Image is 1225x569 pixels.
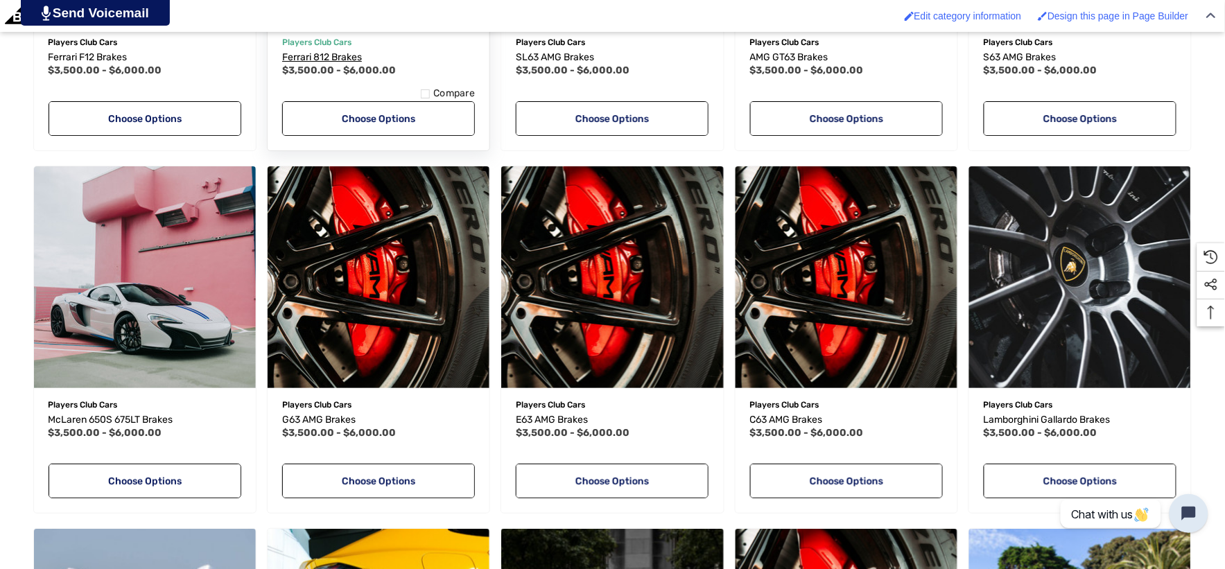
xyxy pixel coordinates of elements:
[282,412,475,428] a: G63 AMG Brakes,Price range from $3,500.00 to $6,000.00
[268,166,489,388] a: G63 AMG Brakes,Price range from $3,500.00 to $6,000.00
[516,101,709,136] a: Choose Options
[282,101,475,136] a: Choose Options
[516,49,709,66] a: SL63 AMG Brakes,Price range from $3,500.00 to $6,000.00
[750,33,943,51] p: Players Club Cars
[750,101,943,136] a: Choose Options
[282,427,396,439] span: $3,500.00 - $6,000.00
[1031,3,1195,28] a: Enabled brush for page builder edit. Design this page in Page Builder
[516,414,588,426] span: E63 AMG Brakes
[750,414,823,426] span: C63 AMG Brakes
[984,33,1176,51] p: Players Club Cars
[1038,11,1048,21] img: Enabled brush for page builder edit.
[914,10,1022,21] span: Edit category information
[49,427,162,439] span: $3,500.00 - $6,000.00
[1048,10,1188,21] span: Design this page in Page Builder
[282,414,356,426] span: G63 AMG Brakes
[49,412,241,428] a: McLaren 650S 675LT Brakes,Price range from $3,500.00 to $6,000.00
[984,64,1097,76] span: $3,500.00 - $6,000.00
[750,49,943,66] a: AMG GT63 Brakes,Price range from $3,500.00 to $6,000.00
[516,427,629,439] span: $3,500.00 - $6,000.00
[969,166,1191,388] a: Lamborghini Gallardo Brakes,Price range from $3,500.00 to $6,000.00
[282,64,396,76] span: $3,500.00 - $6,000.00
[969,166,1191,388] img: Lamborghini Gallardo Brakes
[750,464,943,498] a: Choose Options
[984,49,1176,66] a: S63 AMG Brakes,Price range from $3,500.00 to $6,000.00
[984,396,1176,414] p: Players Club Cars
[1206,12,1216,19] img: Close Admin Bar
[282,396,475,414] p: Players Club Cars
[49,101,241,136] a: Choose Options
[1204,278,1218,292] svg: Social Media
[49,396,241,414] p: Players Club Cars
[984,414,1111,426] span: Lamborghini Gallardo Brakes
[750,412,943,428] a: C63 AMG Brakes,Price range from $3,500.00 to $6,000.00
[984,464,1176,498] a: Choose Options
[1204,250,1218,264] svg: Recently Viewed
[750,427,864,439] span: $3,500.00 - $6,000.00
[516,33,709,51] p: Players Club Cars
[49,49,241,66] a: Ferrari F12 Brakes,Price range from $3,500.00 to $6,000.00
[736,166,957,388] a: C63 AMG Brakes,Price range from $3,500.00 to $6,000.00
[282,51,362,63] span: Ferrari 812 Brakes
[282,33,475,51] p: Players Club Cars
[282,49,475,66] a: Ferrari 812 Brakes,Price range from $3,500.00 to $6,000.00
[750,64,864,76] span: $3,500.00 - $6,000.00
[1197,306,1225,319] svg: Top
[433,87,475,100] span: Compare
[736,166,957,388] img: C63 Brakes
[905,11,914,21] img: Enabled brush for category edit
[750,51,828,63] span: AMG GT63 Brakes
[516,464,709,498] a: Choose Options
[984,101,1176,136] a: Choose Options
[49,464,241,498] a: Choose Options
[516,396,709,414] p: Players Club Cars
[501,166,723,388] img: E63 AMG Brakes
[516,51,594,63] span: SL63 AMG Brakes
[984,427,1097,439] span: $3,500.00 - $6,000.00
[898,3,1029,28] a: Enabled brush for category edit Edit category information
[42,6,51,21] img: PjwhLS0gR2VuZXJhdG9yOiBHcmF2aXQuaW8gLS0+PHN2ZyB4bWxucz0iaHR0cDovL3d3dy53My5vcmcvMjAwMC9zdmciIHhtb...
[49,64,162,76] span: $3,500.00 - $6,000.00
[516,412,709,428] a: E63 AMG Brakes,Price range from $3,500.00 to $6,000.00
[984,51,1057,63] span: S63 AMG Brakes
[501,166,723,388] a: E63 AMG Brakes,Price range from $3,500.00 to $6,000.00
[49,33,241,51] p: Players Club Cars
[984,412,1176,428] a: Lamborghini Gallardo Brakes,Price range from $3,500.00 to $6,000.00
[34,166,256,388] img: McLaren 650S Brakes
[750,396,943,414] p: Players Club Cars
[34,166,256,388] a: McLaren 650S 675LT Brakes,Price range from $3,500.00 to $6,000.00
[268,166,489,388] img: G63 AMG Brakes
[49,51,128,63] span: Ferrari F12 Brakes
[282,464,475,498] a: Choose Options
[49,414,173,426] span: McLaren 650S 675LT Brakes
[516,64,629,76] span: $3,500.00 - $6,000.00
